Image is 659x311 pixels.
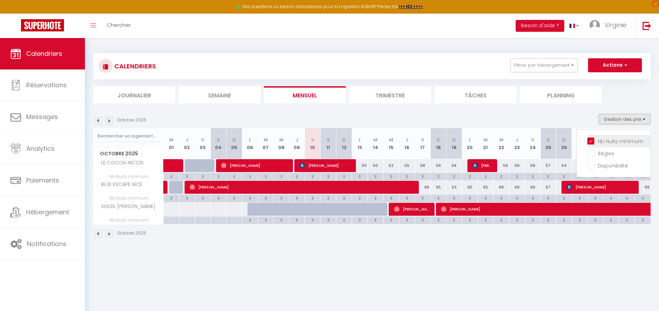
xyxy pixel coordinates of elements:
[556,173,572,179] div: 2
[541,173,556,179] div: 2
[384,173,399,179] div: 2
[619,194,635,201] div: 2
[249,136,251,143] abbr: L
[26,49,62,58] span: Calendriers
[603,216,619,223] div: 2
[300,159,352,172] span: [PERSON_NAME]
[494,173,509,179] div: 2
[242,216,258,223] div: 2
[415,181,431,194] div: 66
[289,216,305,223] div: 2
[179,86,260,103] li: Semaine
[584,14,635,38] a: ... Virginie
[483,136,488,143] abbr: M
[226,128,242,159] th: 05
[189,180,415,194] span: [PERSON_NAME]
[399,3,423,9] a: >>> ICI <<<<
[242,128,258,159] th: 06
[516,136,518,143] abbr: J
[541,216,556,223] div: 2
[446,159,462,172] div: 56
[27,239,66,248] span: Notifications
[509,128,525,159] th: 23
[478,173,493,179] div: 2
[589,20,600,30] img: ...
[305,216,320,223] div: 2
[289,128,305,159] th: 09
[336,173,352,179] div: 2
[556,128,572,159] th: 26
[264,136,268,143] abbr: M
[373,136,378,143] abbr: M
[572,159,588,172] div: 55
[164,128,179,159] th: 01
[493,159,509,172] div: 59
[232,136,236,143] abbr: D
[221,159,289,172] span: [PERSON_NAME]
[531,136,534,143] abbr: V
[399,173,415,179] div: 2
[179,128,195,159] th: 02
[462,128,478,159] th: 20
[21,19,64,31] img: Super Booking
[478,216,493,223] div: 2
[95,181,144,188] span: BLUE ESCAPE NICE
[305,173,320,179] div: 2
[446,194,462,201] div: 2
[556,159,572,172] div: 54
[279,136,284,143] abbr: M
[289,194,305,201] div: 2
[399,194,415,201] div: 2
[164,173,179,179] div: 2
[342,136,346,143] abbr: D
[415,216,430,223] div: 2
[588,128,603,159] th: 28
[26,112,58,121] span: Messages
[431,216,446,223] div: 2
[446,181,462,194] div: 63
[525,128,540,159] th: 24
[26,208,69,216] span: Hébergement
[525,159,540,172] div: 58
[95,159,145,167] span: LE COCON NICOIS
[321,216,336,223] div: 2
[349,86,431,103] li: Trimestre
[520,86,602,103] li: Planning
[446,173,462,179] div: 2
[26,81,67,89] span: Réservations
[113,58,156,74] h3: CALENDRIERS
[195,173,210,179] div: 2
[431,194,446,201] div: 2
[258,173,273,179] div: 2
[352,216,367,223] div: 2
[556,194,572,201] div: 2
[635,181,651,194] div: 66
[599,114,651,124] button: Gestion des prix
[525,216,540,223] div: 2
[604,21,626,29] span: Virginie
[368,128,384,159] th: 14
[26,144,55,153] span: Analytics
[352,159,368,172] div: 50
[437,136,440,143] abbr: S
[619,216,635,223] div: 2
[509,216,525,223] div: 2
[493,128,509,159] th: 22
[384,159,399,172] div: 52
[431,173,446,179] div: 2
[273,128,289,159] th: 08
[258,128,273,159] th: 07
[195,128,210,159] th: 03
[117,230,146,237] p: Octobre 2025
[94,149,163,159] span: Octobre 2025
[394,202,431,216] span: [PERSON_NAME]
[336,216,352,223] div: 2
[509,194,525,201] div: 2
[336,194,352,201] div: 2
[368,194,383,201] div: 2
[472,159,493,172] span: [PERSON_NAME]
[352,194,367,201] div: 2
[264,86,346,103] li: Mensuel
[588,58,642,72] button: Actions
